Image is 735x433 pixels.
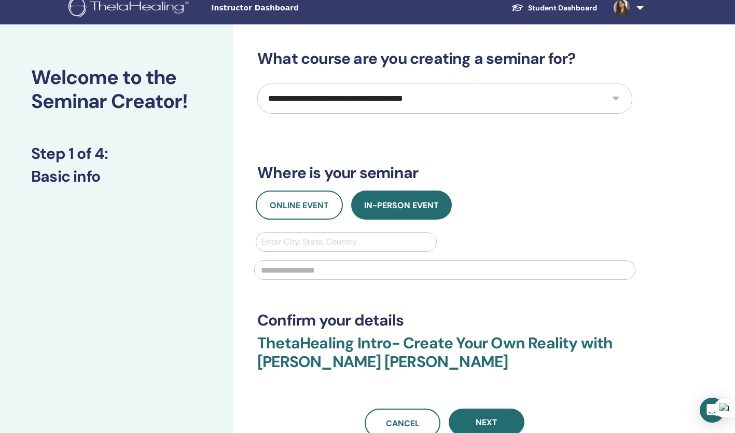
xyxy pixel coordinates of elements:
button: Online Event [256,191,343,220]
h3: ThetaHealing Intro- Create Your Own Reality with [PERSON_NAME] [PERSON_NAME] [257,334,632,384]
button: In-Person Event [351,191,452,220]
h3: Confirm your details [257,311,632,330]
span: Cancel [386,418,420,429]
h2: Welcome to the Seminar Creator! [31,66,202,113]
span: In-Person Event [364,200,439,211]
h3: Where is your seminar [257,164,632,182]
h3: Basic info [31,167,202,186]
div: Open Intercom Messenger [700,398,725,423]
h3: What course are you creating a seminar for? [257,49,632,68]
h3: Step 1 of 4 : [31,144,202,163]
span: Next [476,417,497,428]
span: Online Event [270,200,329,211]
img: graduation-cap-white.svg [511,3,524,12]
span: Instructor Dashboard [211,3,367,13]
